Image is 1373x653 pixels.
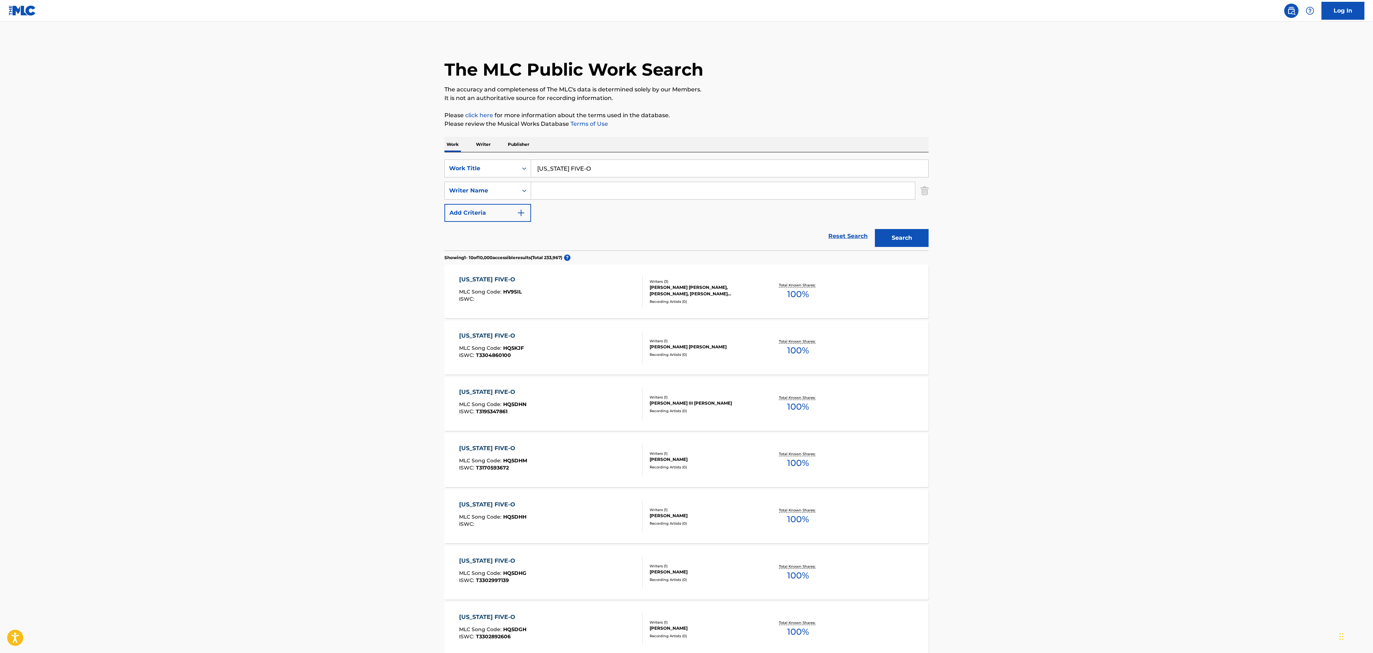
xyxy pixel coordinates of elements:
[1284,4,1299,18] a: Public Search
[650,521,758,526] div: Recording Artists ( 0 )
[476,633,511,640] span: T3302892606
[444,377,929,431] a: [US_STATE] FIVE-OMLC Song Code:HQ5DHNISWC:T3195347861Writers (1)[PERSON_NAME] III [PERSON_NAME]Re...
[650,299,758,304] div: Recording Artists ( 0 )
[825,228,871,244] a: Reset Search
[459,464,476,471] span: ISWC :
[444,111,929,120] p: Please for more information about the terms used in the database.
[503,514,526,520] span: HQ5DHH
[459,289,503,295] span: MLC Song Code :
[449,186,514,195] div: Writer Name
[787,569,809,582] span: 100 %
[459,352,476,358] span: ISWC :
[444,137,461,152] p: Work
[459,408,476,415] span: ISWC :
[459,633,476,640] span: ISWC :
[503,401,526,407] span: HQ5DHN
[444,254,562,261] p: Showing 1 - 10 of 10,000 accessible results (Total 233,967 )
[650,620,758,625] div: Writers ( 1 )
[459,332,524,340] div: [US_STATE] FIVE-O
[650,563,758,569] div: Writers ( 1 )
[459,388,526,396] div: [US_STATE] FIVE-O
[459,626,503,633] span: MLC Song Code :
[459,521,476,527] span: ISWC :
[503,626,526,633] span: HQ5DGH
[650,577,758,582] div: Recording Artists ( 0 )
[650,408,758,414] div: Recording Artists ( 0 )
[650,507,758,513] div: Writers ( 1 )
[503,570,526,576] span: HQ5DHG
[465,112,493,119] a: click here
[650,284,758,297] div: [PERSON_NAME] [PERSON_NAME], [PERSON_NAME], [PERSON_NAME] [PERSON_NAME]
[569,120,608,127] a: Terms of Use
[459,275,522,284] div: [US_STATE] FIVE-O
[779,620,817,625] p: Total Known Shares:
[787,513,809,526] span: 100 %
[650,513,758,519] div: [PERSON_NAME]
[476,577,509,583] span: T3302997139
[459,514,503,520] span: MLC Song Code :
[506,137,531,152] p: Publisher
[650,338,758,344] div: Writers ( 1 )
[459,457,503,464] span: MLC Song Code :
[1287,6,1296,15] img: search
[476,408,507,415] span: T3195347861
[474,137,493,152] p: Writer
[444,159,929,251] form: Search Form
[787,625,809,638] span: 100 %
[449,164,514,173] div: Work Title
[1303,4,1317,18] div: Help
[503,289,522,295] span: HV9SIL
[503,457,527,464] span: HQ5DHM
[444,59,703,80] h1: The MLC Public Work Search
[459,296,476,302] span: ISWC :
[459,557,526,565] div: [US_STATE] FIVE-O
[650,395,758,400] div: Writers ( 1 )
[779,451,817,457] p: Total Known Shares:
[444,85,929,94] p: The accuracy and completeness of The MLC's data is determined solely by our Members.
[444,94,929,103] p: It is not an authoritative source for recording information.
[787,457,809,470] span: 100 %
[650,625,758,631] div: [PERSON_NAME]
[650,352,758,357] div: Recording Artists ( 0 )
[459,613,526,621] div: [US_STATE] FIVE-O
[650,400,758,406] div: [PERSON_NAME] III [PERSON_NAME]
[444,264,929,318] a: [US_STATE] FIVE-OMLC Song Code:HV9SILISWC:Writers (3)[PERSON_NAME] [PERSON_NAME], [PERSON_NAME], ...
[650,456,758,463] div: [PERSON_NAME]
[650,279,758,284] div: Writers ( 3 )
[779,395,817,400] p: Total Known Shares:
[650,451,758,456] div: Writers ( 1 )
[650,569,758,575] div: [PERSON_NAME]
[459,444,527,453] div: [US_STATE] FIVE-O
[779,282,817,288] p: Total Known Shares:
[444,546,929,600] a: [US_STATE] FIVE-OMLC Song Code:HQ5DHGISWC:T3302997139Writers (1)[PERSON_NAME]Recording Artists (0...
[459,577,476,583] span: ISWC :
[444,490,929,543] a: [US_STATE] FIVE-OMLC Song Code:HQ5DHHISWC:Writers (1)[PERSON_NAME]Recording Artists (0)Total Know...
[444,321,929,375] a: [US_STATE] FIVE-OMLC Song Code:HQ5KJFISWC:T3304860100Writers (1)[PERSON_NAME] [PERSON_NAME]Record...
[921,182,929,200] img: Delete Criterion
[779,339,817,344] p: Total Known Shares:
[779,564,817,569] p: Total Known Shares:
[564,254,570,261] span: ?
[459,500,526,509] div: [US_STATE] FIVE-O
[517,209,525,217] img: 9d2ae6d4665cec9f34b9.svg
[459,345,503,351] span: MLC Song Code :
[650,464,758,470] div: Recording Artists ( 0 )
[444,120,929,128] p: Please review the Musical Works Database
[1306,6,1314,15] img: help
[503,345,524,351] span: HQ5KJF
[444,204,531,222] button: Add Criteria
[875,229,929,247] button: Search
[459,401,503,407] span: MLC Song Code :
[1321,2,1364,20] a: Log In
[779,507,817,513] p: Total Known Shares:
[787,344,809,357] span: 100 %
[787,288,809,301] span: 100 %
[787,400,809,413] span: 100 %
[9,5,36,16] img: MLC Logo
[476,352,511,358] span: T3304860100
[1337,619,1373,653] iframe: Chat Widget
[1339,626,1344,647] div: Drag
[444,433,929,487] a: [US_STATE] FIVE-OMLC Song Code:HQ5DHMISWC:T3170593672Writers (1)[PERSON_NAME]Recording Artists (0...
[650,344,758,350] div: [PERSON_NAME] [PERSON_NAME]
